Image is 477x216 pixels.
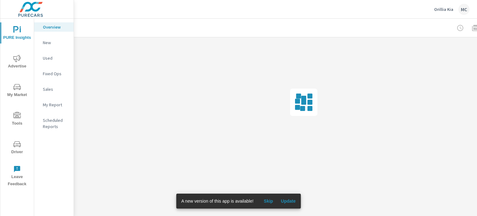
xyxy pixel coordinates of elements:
[0,19,34,190] div: nav menu
[2,165,32,188] span: Leave Feedback
[34,116,74,131] div: Scheduled Reports
[43,117,69,130] p: Scheduled Reports
[43,71,69,77] p: Fixed Ops
[34,53,74,63] div: Used
[34,100,74,109] div: My Report
[258,196,278,206] button: Skip
[34,85,74,94] div: Sales
[43,39,69,46] p: New
[34,69,74,78] div: Fixed Ops
[43,102,69,108] p: My Report
[2,83,32,99] span: My Market
[34,22,74,32] div: Overview
[2,140,32,156] span: Driver
[281,198,296,204] span: Update
[278,196,298,206] button: Update
[43,55,69,61] p: Used
[2,26,32,41] span: PURE Insights
[43,86,69,92] p: Sales
[43,24,69,30] p: Overview
[434,7,453,12] p: Orillia Kia
[2,55,32,70] span: Advertise
[261,198,276,204] span: Skip
[34,38,74,47] div: New
[458,4,470,15] div: MC
[2,112,32,127] span: Tools
[181,199,254,204] span: A new version of this app is available!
